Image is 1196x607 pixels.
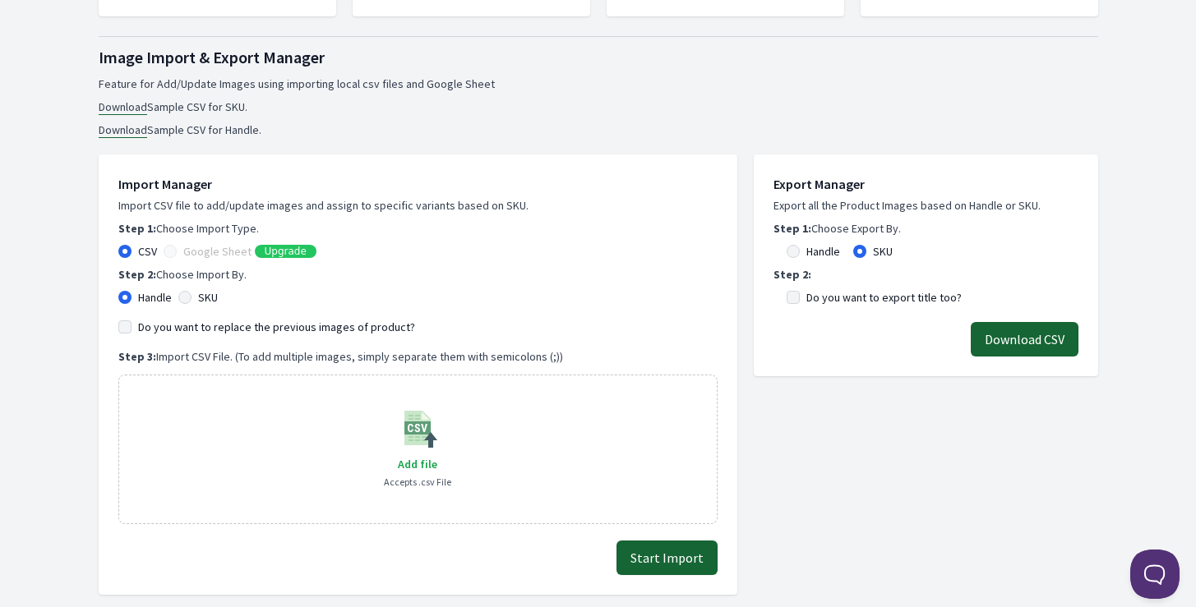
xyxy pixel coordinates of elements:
p: Choose Import By. [118,266,718,283]
a: Download [99,99,147,115]
b: Step 3: [118,349,156,364]
label: Do you want to replace the previous images of product? [138,319,415,335]
iframe: Toggle Customer Support [1130,550,1180,599]
p: Accepts .csv File [384,474,451,490]
b: Step 2: [773,267,811,282]
button: Download CSV [971,322,1078,356]
h1: Export Manager [773,174,1078,194]
b: Step 1: [773,221,811,236]
p: Import CSV File. (To add multiple images, simply separate them with semicolons (;)) [118,348,718,365]
label: SKU [873,243,893,260]
b: Step 1: [118,221,156,236]
h1: Import Manager [118,174,718,194]
label: Handle [806,243,840,260]
p: Import CSV file to add/update images and assign to specific variants based on SKU. [118,197,718,214]
label: Handle [138,289,172,306]
label: SKU [198,289,218,306]
label: Do you want to export title too? [806,289,962,306]
p: Export all the Product Images based on Handle or SKU. [773,197,1078,214]
p: Feature for Add/Update Images using importing local csv files and Google Sheet [99,76,1098,92]
label: CSV [138,243,157,260]
a: Download [99,122,147,138]
li: Sample CSV for SKU. [99,99,1098,115]
label: Google Sheet [183,243,252,260]
li: Sample CSV for Handle. [99,122,1098,138]
h1: Image Import & Export Manager [99,46,1098,69]
p: Choose Import Type. [118,220,718,237]
b: Step 2: [118,267,156,282]
p: Choose Export By. [773,220,1078,237]
span: Add file [398,457,437,471]
button: Start Import [616,540,718,575]
span: Upgrade [265,245,307,258]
